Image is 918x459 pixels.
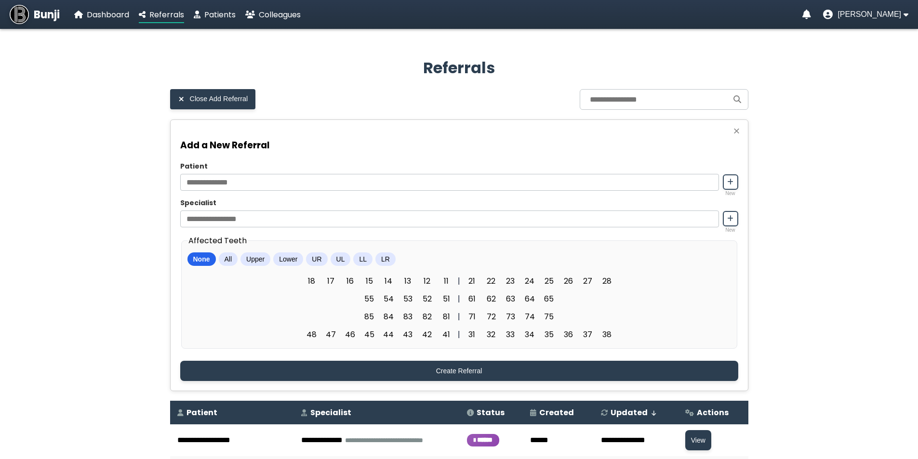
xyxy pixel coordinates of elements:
[341,327,359,342] span: 46
[540,309,558,325] span: 75
[194,9,236,21] a: Patients
[322,327,339,342] span: 47
[502,327,519,342] span: 33
[306,252,327,266] button: UR
[460,401,523,424] th: Status
[360,309,378,325] span: 85
[303,327,320,342] span: 48
[187,252,216,266] button: None
[380,327,397,342] span: 44
[579,273,596,289] span: 27
[139,9,184,21] a: Referrals
[463,273,480,289] span: 21
[579,327,596,342] span: 37
[463,291,480,307] span: 61
[463,309,480,325] span: 71
[418,309,436,325] span: 82
[418,273,436,289] span: 12
[482,273,500,289] span: 22
[521,309,538,325] span: 74
[463,327,480,342] span: 31
[678,401,748,424] th: Actions
[219,252,238,266] button: All
[521,273,538,289] span: 24
[180,161,738,171] label: Patient
[418,327,436,342] span: 42
[455,293,463,305] div: |
[380,309,397,325] span: 84
[87,9,129,20] span: Dashboard
[353,252,373,266] button: LL
[149,9,184,20] span: Referrals
[594,401,678,424] th: Updated
[502,273,519,289] span: 23
[322,273,339,289] span: 17
[559,327,577,342] span: 36
[331,252,351,266] button: UL
[187,235,248,247] legend: Affected Teeth
[502,309,519,325] span: 73
[341,273,359,289] span: 16
[482,309,500,325] span: 72
[10,5,60,24] a: Bunji
[540,273,558,289] span: 25
[802,10,811,19] a: Notifications
[170,56,748,79] h2: Referrals
[838,10,901,19] span: [PERSON_NAME]
[521,291,538,307] span: 64
[438,309,455,325] span: 81
[685,430,711,450] button: View
[360,273,378,289] span: 15
[34,7,60,23] span: Bunji
[438,327,455,342] span: 41
[418,291,436,307] span: 52
[360,327,378,342] span: 45
[438,273,455,289] span: 11
[455,311,463,323] div: |
[399,291,416,307] span: 53
[482,327,500,342] span: 32
[10,5,29,24] img: Bunji Dental Referral Management
[273,252,303,266] button: Lower
[170,89,256,109] button: Close Add Referral
[245,9,301,21] a: Colleagues
[540,291,558,307] span: 65
[730,125,743,137] button: Close
[399,273,416,289] span: 13
[455,328,463,341] div: |
[598,327,615,342] span: 38
[502,291,519,307] span: 63
[540,327,558,342] span: 35
[482,291,500,307] span: 62
[438,291,455,307] span: 51
[294,401,460,424] th: Specialist
[598,273,615,289] span: 28
[380,273,397,289] span: 14
[180,138,738,152] h3: Add a New Referral
[380,291,397,307] span: 54
[360,291,378,307] span: 55
[259,9,301,20] span: Colleagues
[455,275,463,287] div: |
[170,401,294,424] th: Patient
[74,9,129,21] a: Dashboard
[399,327,416,342] span: 43
[180,198,738,208] label: Specialist
[375,252,396,266] button: LR
[823,10,908,19] button: User menu
[521,327,538,342] span: 34
[523,401,594,424] th: Created
[240,252,270,266] button: Upper
[559,273,577,289] span: 26
[303,273,320,289] span: 18
[399,309,416,325] span: 83
[190,95,248,103] span: Close Add Referral
[204,9,236,20] span: Patients
[180,361,738,381] button: Create Referral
